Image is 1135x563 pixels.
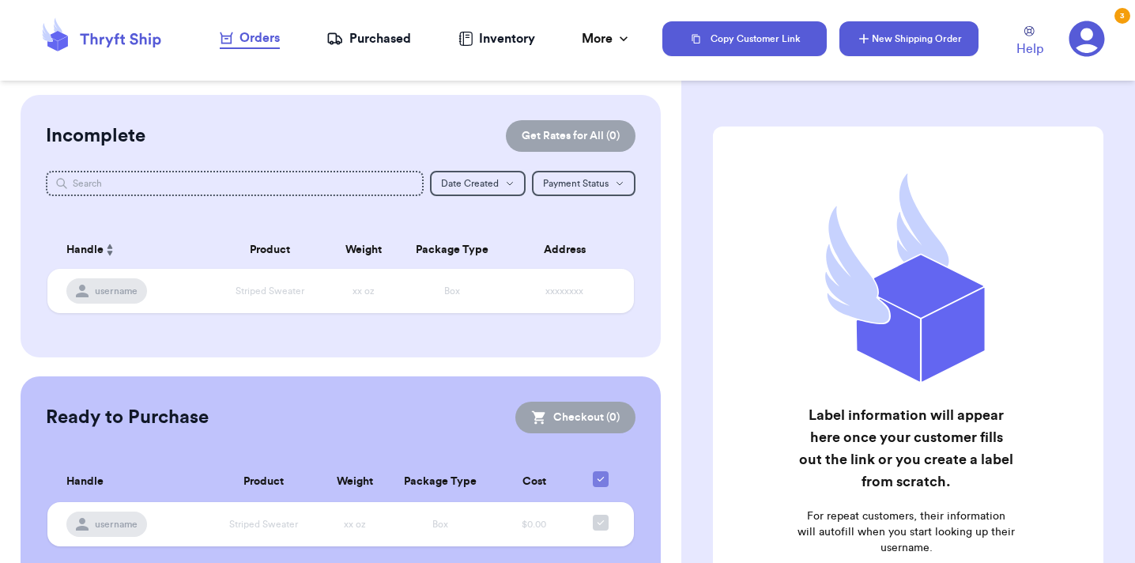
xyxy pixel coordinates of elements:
[95,518,138,531] span: username
[46,405,209,430] h2: Ready to Purchase
[321,462,389,502] th: Weight
[212,231,329,269] th: Product
[582,29,632,48] div: More
[399,231,505,269] th: Package Type
[662,21,827,56] button: Copy Customer Link
[46,123,145,149] h2: Incomplete
[207,462,321,502] th: Product
[506,120,635,152] button: Get Rates for All (0)
[1114,8,1130,24] div: 3
[504,231,633,269] th: Address
[798,508,1015,556] p: For repeat customers, their information will autofill when you start looking up their username.
[229,520,298,529] span: Striped Sweater
[220,28,280,47] div: Orders
[326,29,411,48] a: Purchased
[492,462,577,502] th: Cost
[353,286,375,296] span: xx oz
[66,474,104,490] span: Handle
[1016,40,1043,59] span: Help
[95,285,138,297] span: username
[432,520,448,529] span: Box
[236,286,304,296] span: Striped Sweater
[458,29,535,48] a: Inventory
[430,171,526,196] button: Date Created
[344,520,366,529] span: xx oz
[1069,21,1105,57] a: 3
[798,404,1015,493] h2: Label information will appear here once your customer fills out the link or you create a label fr...
[46,171,424,196] input: Search
[515,402,635,433] button: Checkout (0)
[444,286,460,296] span: Box
[532,171,635,196] button: Payment Status
[389,462,492,502] th: Package Type
[104,240,116,259] button: Sort ascending
[66,242,104,259] span: Handle
[839,21,979,56] button: New Shipping Order
[220,28,280,49] a: Orders
[543,179,609,188] span: Payment Status
[522,520,546,529] span: $0.00
[441,179,499,188] span: Date Created
[545,286,583,296] span: xxxxxxxx
[1016,26,1043,59] a: Help
[329,231,399,269] th: Weight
